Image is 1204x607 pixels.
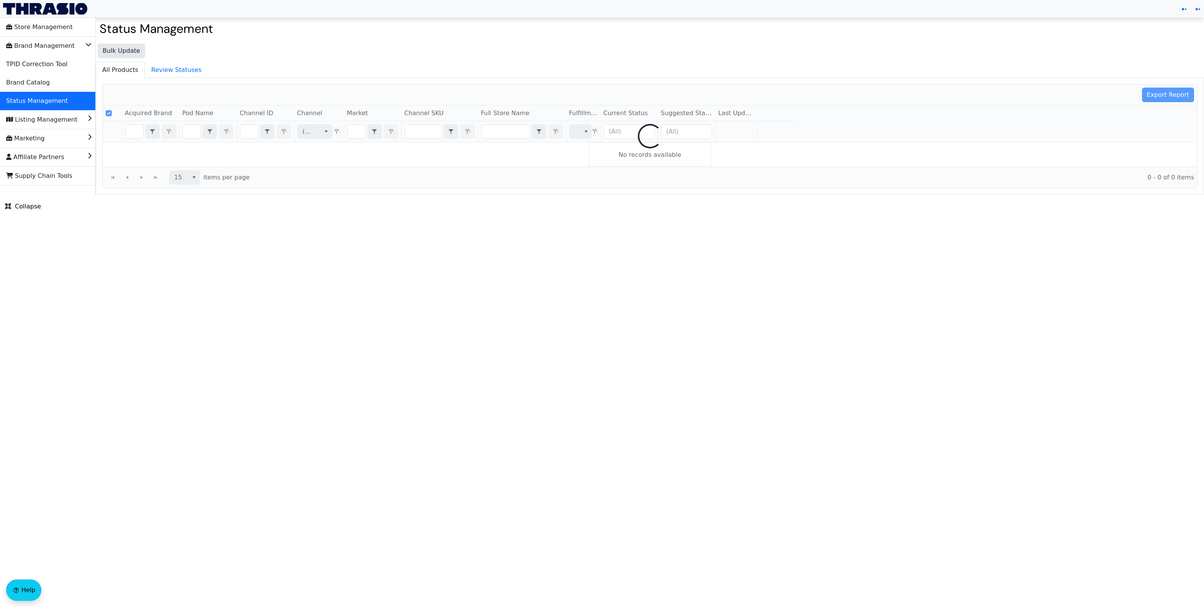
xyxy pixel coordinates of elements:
[6,151,64,163] span: Affiliate Partners
[6,95,68,107] span: Status Management
[6,132,45,145] span: Marketing
[6,76,50,89] span: Brand Catalog
[6,170,72,182] span: Supply Chain Tools
[96,62,144,78] span: All Products
[103,46,140,55] span: Bulk Update
[100,21,1200,36] h2: Status Management
[3,3,87,15] img: Thrasio Logo
[6,114,77,126] span: Listing Management
[6,579,41,601] button: Help floatingactionbutton
[6,21,73,33] span: Store Management
[5,202,41,211] span: Collapse
[145,62,207,78] span: Review Statuses
[98,44,145,58] button: Bulk Update
[6,40,75,52] span: Brand Management
[6,58,67,70] span: TPID Correction Tool
[21,586,35,595] span: Help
